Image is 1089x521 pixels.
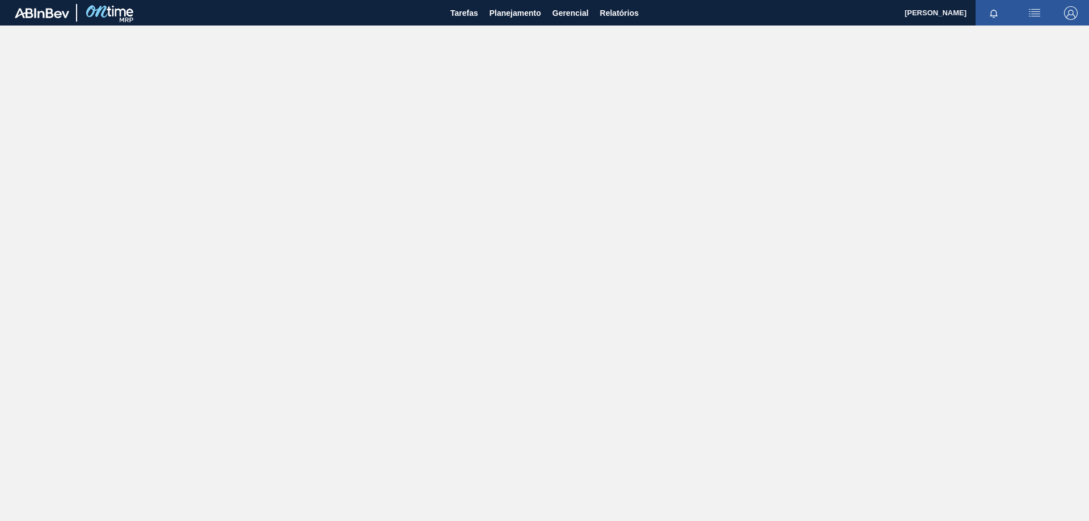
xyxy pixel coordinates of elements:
button: Notificações [976,5,1012,21]
img: userActions [1028,6,1041,20]
span: Relatórios [600,6,639,20]
img: Logout [1064,6,1078,20]
span: Tarefas [450,6,478,20]
span: Gerencial [552,6,589,20]
img: TNhmsLtSVTkK8tSr43FrP2fwEKptu5GPRR3wAAAABJRU5ErkJggg== [15,8,69,18]
span: Planejamento [489,6,541,20]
